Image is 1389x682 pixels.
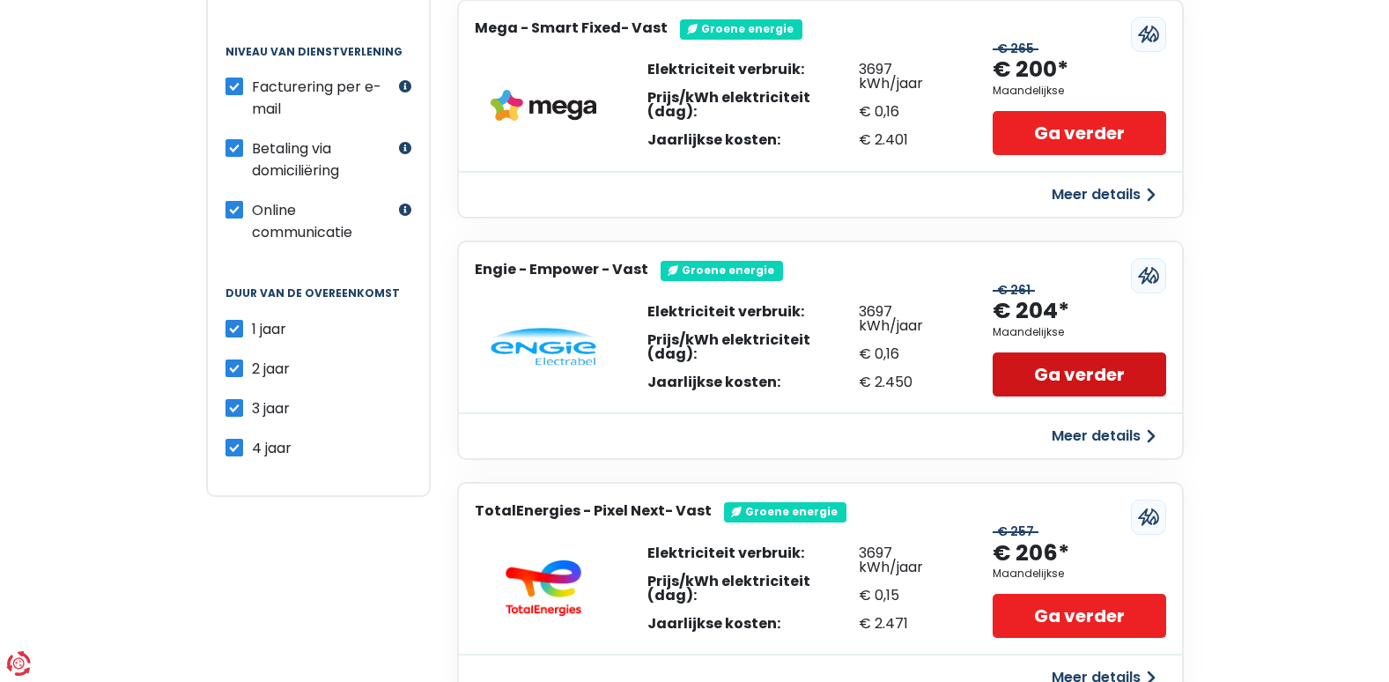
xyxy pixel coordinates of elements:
div: Jaarlijkse kosten: [647,133,859,147]
button: Meer details [1041,179,1166,211]
div: Jaarlijkse kosten: [647,617,859,631]
div: Jaarlijkse kosten: [647,375,859,389]
div: 3697 kWh/jaar [859,305,958,333]
div: € 0,15 [859,589,958,603]
h3: Mega - Smart Fixed- Vast [475,19,668,36]
img: Engie [491,328,596,367]
div: € 257 [993,524,1038,539]
div: Maandelijkse [993,326,1064,338]
div: Elektriciteit verbruik: [647,546,859,560]
div: Prijs/kWh elektriciteit (dag): [647,333,859,361]
div: € 2.401 [859,133,958,147]
a: Ga verder [993,594,1165,638]
div: Prijs/kWh elektriciteit (dag): [647,575,859,603]
div: 3697 kWh/jaar [859,63,958,91]
div: Elektriciteit verbruik: [647,305,859,319]
div: Maandelijkse [993,567,1064,580]
label: Online communicatie [252,199,395,243]
span: 2 jaar [252,359,290,379]
h3: Engie - Empower - Vast [475,261,648,278]
img: TotalEnergies [491,560,596,616]
div: € 2.450 [859,375,958,389]
a: Ga verder [993,352,1165,397]
span: 3 jaar [252,398,290,419]
div: € 206* [993,539,1069,568]
a: Ga verder [993,111,1165,155]
legend: Duur van de overeenkomst [225,287,411,317]
div: Groene energie [661,261,783,280]
label: Facturering per e-mail [252,76,395,120]
label: Betaling via domiciliëring [252,137,395,182]
span: 1 jaar [252,319,286,339]
div: € 204* [993,297,1069,326]
div: Prijs/kWh elektriciteit (dag): [647,91,859,119]
div: Elektriciteit verbruik: [647,63,859,77]
div: € 2.471 [859,617,958,631]
button: Meer details [1041,420,1166,452]
div: Groene energie [724,502,846,522]
span: 4 jaar [252,438,292,458]
legend: Niveau van dienstverlening [225,46,411,76]
div: Groene energie [680,19,802,39]
h3: TotalEnergies - Pixel Next- Vast [475,502,712,519]
div: 3697 kWh/jaar [859,546,958,575]
div: € 261 [993,283,1035,298]
div: € 0,16 [859,347,958,361]
div: Maandelijkse [993,85,1064,97]
div: € 200* [993,56,1068,85]
div: € 0,16 [859,105,958,119]
img: Mega [491,90,596,122]
div: € 265 [993,41,1038,56]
